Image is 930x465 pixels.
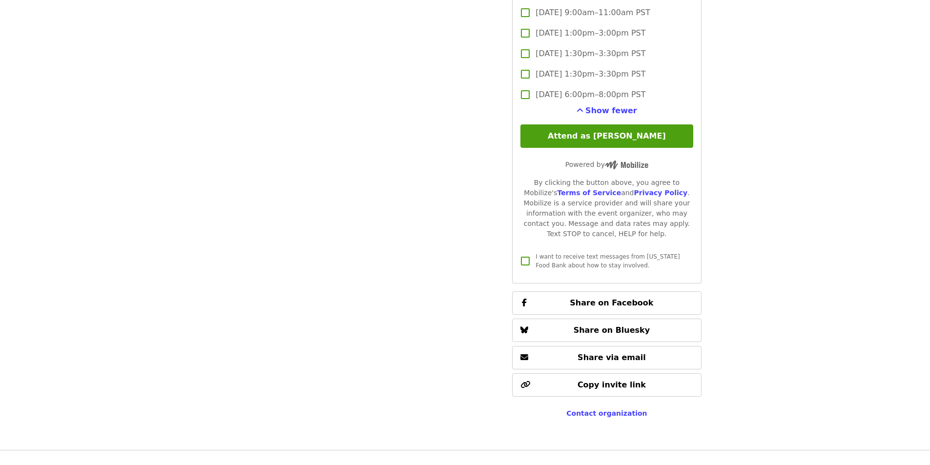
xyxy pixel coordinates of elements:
[512,319,701,342] button: Share on Bluesky
[536,253,680,269] span: I want to receive text messages from [US_STATE] Food Bank about how to stay involved.
[512,373,701,397] button: Copy invite link
[605,161,648,169] img: Powered by Mobilize
[536,68,645,80] span: [DATE] 1:30pm–3:30pm PST
[578,380,646,389] span: Copy invite link
[566,409,647,417] a: Contact organization
[578,353,646,362] span: Share via email
[634,189,687,197] a: Privacy Policy
[565,161,648,168] span: Powered by
[557,189,621,197] a: Terms of Service
[536,89,645,101] span: [DATE] 6:00pm–8:00pm PST
[520,124,693,148] button: Attend as [PERSON_NAME]
[585,106,637,115] span: Show fewer
[512,291,701,315] button: Share on Facebook
[520,178,693,239] div: By clicking the button above, you agree to Mobilize's and . Mobilize is a service provider and wi...
[577,105,637,117] button: See more timeslots
[536,48,645,60] span: [DATE] 1:30pm–3:30pm PST
[574,325,650,335] span: Share on Bluesky
[536,7,650,19] span: [DATE] 9:00am–11:00am PST
[512,346,701,369] button: Share via email
[570,298,653,307] span: Share on Facebook
[536,27,645,39] span: [DATE] 1:00pm–3:00pm PST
